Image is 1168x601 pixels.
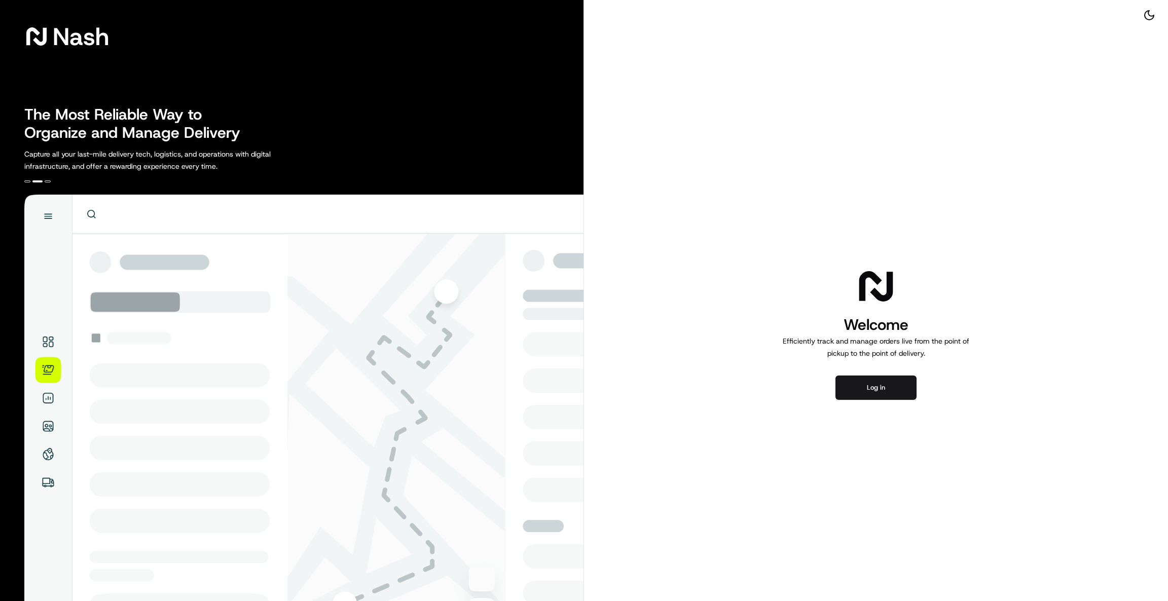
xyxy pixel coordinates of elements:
[53,26,109,47] span: Nash
[24,148,316,172] p: Capture all your last-mile delivery tech, logistics, and operations with digital infrastructure, ...
[779,315,973,335] h1: Welcome
[835,375,917,400] button: Log in
[24,105,251,142] h2: The Most Reliable Way to Organize and Manage Delivery
[779,335,973,359] p: Efficiently track and manage orders live from the point of pickup to the point of delivery.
